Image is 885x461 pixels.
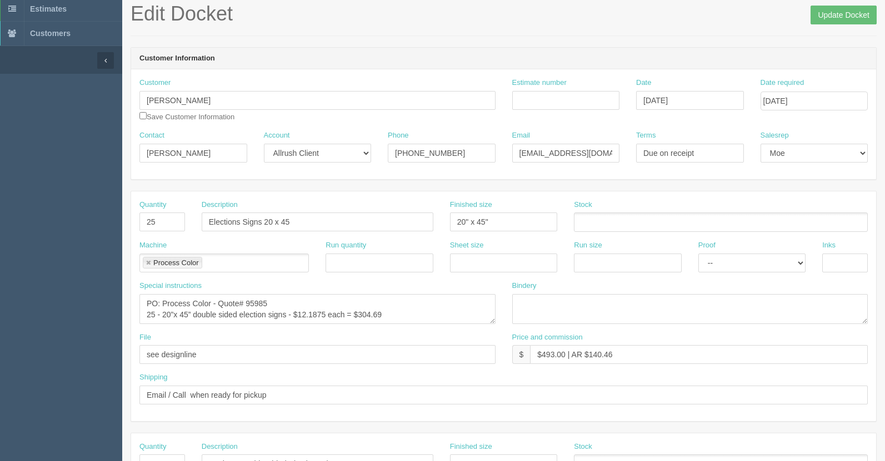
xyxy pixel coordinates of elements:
label: Date [636,78,651,88]
label: Finished size [450,200,492,210]
label: Quantity [139,200,166,210]
label: Phone [388,130,409,141]
label: Inks [822,240,836,251]
label: Contact [139,130,164,141]
label: Proof [698,240,716,251]
label: Machine [139,240,167,251]
textarea: PO: Process Color - Quote# 95985 25 - 20”x 45” double sided election signs - $12.1875 each = $304.69 [139,294,496,324]
label: Email [512,130,531,141]
label: Special instructions [139,281,202,291]
h1: Edit Docket [131,3,877,25]
label: Salesrep [761,130,789,141]
label: Stock [574,442,592,452]
span: Estimates [30,4,67,13]
label: Description [202,442,238,452]
label: Run quantity [326,240,366,251]
span: Customers [30,29,71,38]
label: Description [202,200,238,210]
label: Price and commission [512,332,583,343]
label: Shipping [139,372,168,383]
label: Account [264,130,290,141]
div: Save Customer Information [139,78,496,122]
label: File [139,332,151,343]
label: Sheet size [450,240,484,251]
label: Bindery [512,281,537,291]
header: Customer Information [131,48,876,70]
div: Process Color [153,259,199,266]
input: Enter customer name [139,91,496,110]
label: Customer [139,78,171,88]
label: Run size [574,240,602,251]
label: Date required [761,78,804,88]
label: Terms [636,130,656,141]
label: Stock [574,200,592,210]
input: Update Docket [811,6,877,24]
div: $ [512,345,531,364]
label: Finished size [450,442,492,452]
label: Quantity [139,442,166,452]
label: Estimate number [512,78,567,88]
